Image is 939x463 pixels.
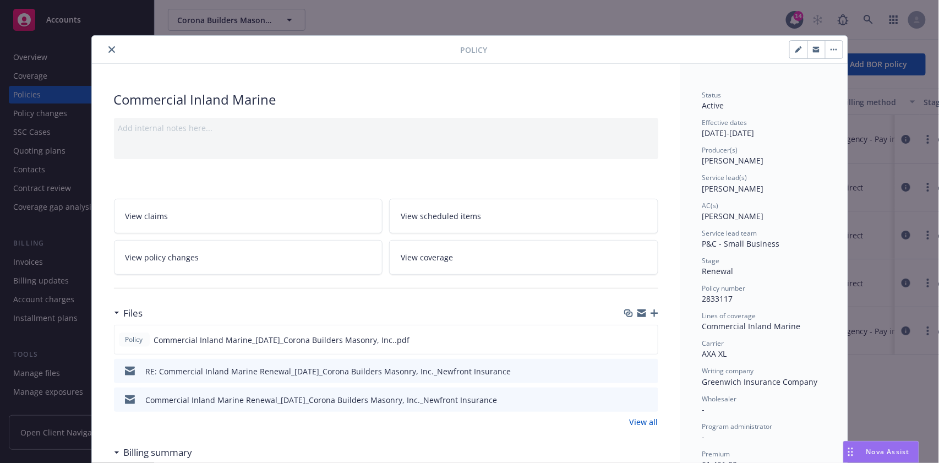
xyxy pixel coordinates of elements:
[702,256,720,265] span: Stage
[702,339,724,348] span: Carrier
[866,447,910,456] span: Nova Assist
[702,201,719,210] span: AC(s)
[626,394,635,406] button: download file
[125,252,199,263] span: View policy changes
[644,394,654,406] button: preview file
[702,228,757,238] span: Service lead team
[702,173,747,182] span: Service lead(s)
[702,311,756,320] span: Lines of coverage
[389,199,658,233] a: View scheduled items
[702,90,722,100] span: Status
[124,445,193,460] h3: Billing summary
[114,445,193,460] div: Billing summary
[114,240,383,275] a: View policy changes
[702,155,764,166] span: [PERSON_NAME]
[702,284,746,293] span: Policy number
[702,211,764,221] span: [PERSON_NAME]
[123,335,145,345] span: Policy
[114,306,143,320] div: Files
[702,321,801,331] span: Commercial Inland Marine
[702,293,733,304] span: 2833117
[702,100,724,111] span: Active
[702,348,727,359] span: AXA XL
[702,422,773,431] span: Program administrator
[630,416,658,428] a: View all
[702,118,826,139] div: [DATE] - [DATE]
[702,449,730,459] span: Premium
[118,122,654,134] div: Add internal notes here...
[154,334,410,346] span: Commercial Inland Marine_[DATE]_Corona Builders Masonry, Inc..pdf
[643,334,653,346] button: preview file
[125,210,168,222] span: View claims
[389,240,658,275] a: View coverage
[124,306,143,320] h3: Files
[114,199,383,233] a: View claims
[702,238,780,249] span: P&C - Small Business
[702,377,818,387] span: Greenwich Insurance Company
[702,432,705,442] span: -
[146,366,511,377] div: RE: Commercial Inland Marine Renewal_[DATE]_Corona Builders Masonry, Inc._Newfront Insurance
[461,44,488,56] span: Policy
[702,183,764,194] span: [PERSON_NAME]
[702,366,754,375] span: Writing company
[702,118,747,127] span: Effective dates
[644,366,654,377] button: preview file
[843,441,919,463] button: Nova Assist
[626,334,635,346] button: download file
[702,266,734,276] span: Renewal
[626,366,635,377] button: download file
[702,145,738,155] span: Producer(s)
[105,43,118,56] button: close
[146,394,498,406] div: Commercial Inland Marine Renewal_[DATE]_Corona Builders Masonry, Inc._Newfront Insurance
[844,442,858,462] div: Drag to move
[401,252,453,263] span: View coverage
[702,404,705,415] span: -
[702,394,737,404] span: Wholesaler
[401,210,481,222] span: View scheduled items
[114,90,658,109] div: Commercial Inland Marine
